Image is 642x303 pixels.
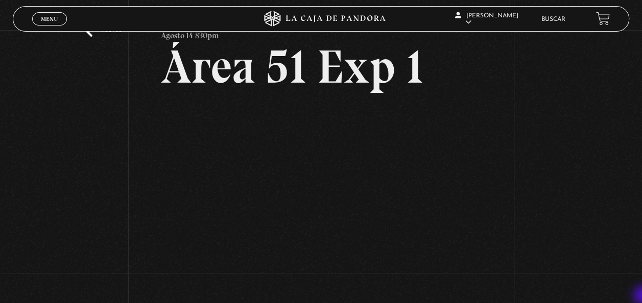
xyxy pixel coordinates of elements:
a: Buscar [541,16,565,22]
span: [PERSON_NAME] [455,13,518,26]
iframe: Dailymotion video player – PROGRAMA - AREA 51 - 14 DE AGOSTO [161,106,482,286]
h2: Área 51 Exp 1 [161,43,482,90]
a: View your shopping cart [596,12,610,26]
span: Cerrar [38,24,62,32]
p: Agosto 14 830pm [161,23,219,43]
span: Menu [41,16,58,22]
